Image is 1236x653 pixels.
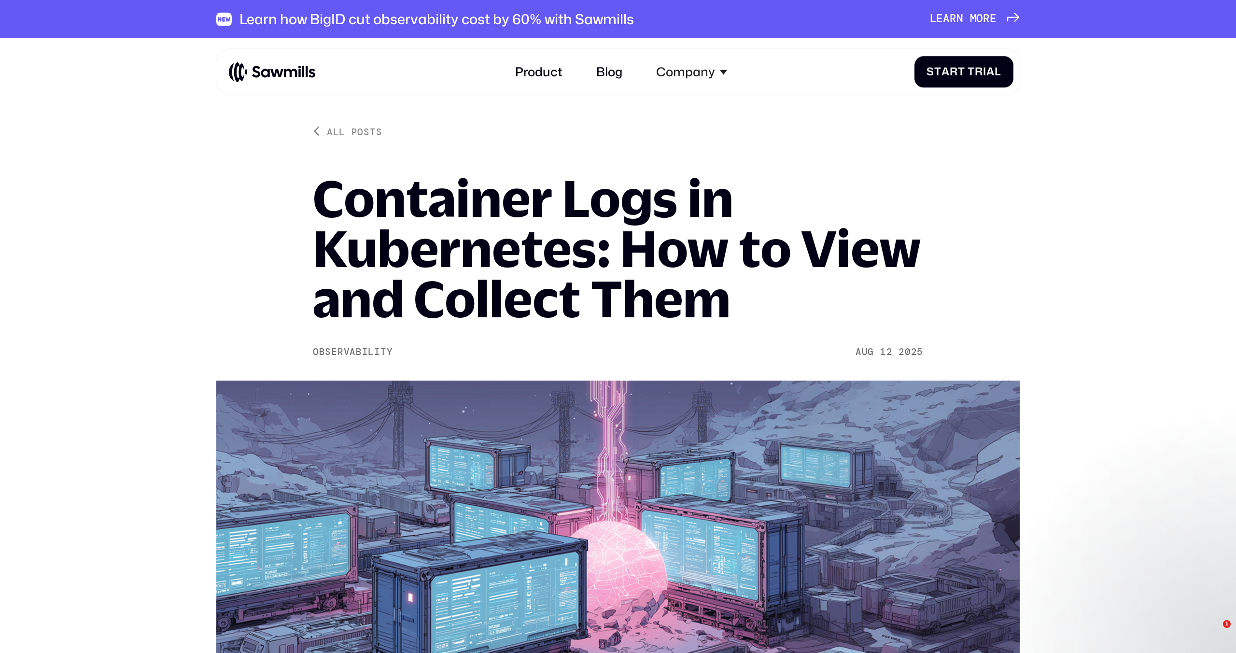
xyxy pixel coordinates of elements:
a: All posts [313,125,382,138]
span: r [975,66,983,79]
span: m [970,13,977,26]
div: 12 [880,346,892,357]
span: 1 [1223,620,1231,628]
span: o [976,13,983,26]
h1: Container Logs in Kubernetes: How to View and Collect Them [313,173,923,323]
div: Aug [856,346,874,357]
span: r [950,66,958,79]
span: e [990,13,997,26]
div: Company [647,56,736,89]
span: r [950,13,956,26]
a: StartTrial [914,56,1013,87]
span: a [943,13,950,26]
span: a [986,66,995,79]
iframe: Intercom live chat [1203,620,1226,643]
span: i [983,66,986,79]
span: l [995,66,1001,79]
span: e [936,13,943,26]
span: n [956,13,963,26]
a: Blog [587,56,632,89]
div: Company [656,65,715,80]
a: Product [506,56,571,89]
span: r [983,13,990,26]
span: T [968,66,975,79]
span: a [941,66,950,79]
span: t [958,66,965,79]
div: Observability [313,346,393,357]
div: All posts [327,125,382,138]
a: Learnmore [930,13,1020,26]
span: S [927,66,934,79]
span: L [930,13,937,26]
div: 2025 [899,346,923,357]
span: t [934,66,941,79]
div: Learn how BigID cut observability cost by 60% with Sawmills [239,11,634,28]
